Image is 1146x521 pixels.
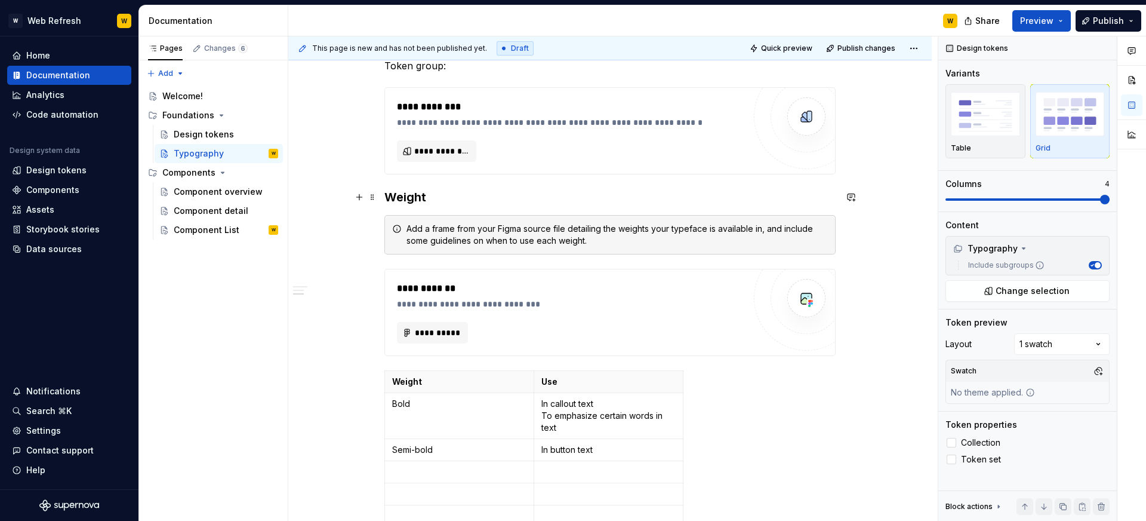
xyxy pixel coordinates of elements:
[945,280,1110,302] button: Change selection
[143,65,188,82] button: Add
[174,224,239,236] div: Component List
[7,382,131,401] button: Notifications
[155,220,283,240] a: Component ListW
[963,260,1045,270] label: Include subgroups
[26,405,72,417] div: Search ⌘K
[541,376,676,388] p: Use
[511,44,529,53] span: Draft
[7,402,131,421] button: Search ⌘K
[162,109,214,121] div: Foundations
[8,14,23,28] div: W
[121,16,127,26] div: W
[996,285,1070,297] span: Change selection
[143,87,283,240] div: Page tree
[7,441,131,460] button: Contact support
[1020,15,1053,27] span: Preview
[837,44,895,53] span: Publish changes
[7,200,131,219] a: Assets
[155,201,283,220] a: Component detail
[26,223,100,235] div: Storybook stories
[155,144,283,163] a: TypographyW
[384,189,836,206] h3: Weight
[26,50,50,62] div: Home
[162,90,203,102] div: Welcome!
[7,66,131,85] a: Documentation
[204,44,248,53] div: Changes
[155,125,283,144] a: Design tokens
[945,68,980,79] div: Variants
[174,128,234,140] div: Design tokens
[541,444,676,456] p: In button text
[7,220,131,239] a: Storybook stories
[761,44,812,53] span: Quick preview
[958,10,1008,32] button: Share
[1036,143,1050,153] p: Grid
[158,69,173,78] span: Add
[272,148,276,160] div: W
[7,240,131,259] a: Data sources
[26,109,98,121] div: Code automation
[174,205,248,217] div: Component detail
[945,502,993,511] div: Block actions
[7,180,131,200] a: Components
[945,219,979,231] div: Content
[948,239,1107,258] div: Typography
[951,143,971,153] p: Table
[149,15,283,27] div: Documentation
[26,204,54,216] div: Assets
[946,382,1040,403] div: No theme applied.
[26,184,79,196] div: Components
[26,445,94,456] div: Contact support
[951,92,1020,136] img: placeholder
[26,89,64,101] div: Analytics
[975,15,1000,27] span: Share
[384,59,836,73] p: Token group:
[945,338,972,350] div: Layout
[148,44,183,53] div: Pages
[272,224,276,236] div: W
[822,40,901,57] button: Publish changes
[26,464,45,476] div: Help
[143,87,283,106] a: Welcome!
[174,186,263,198] div: Component overview
[26,425,61,437] div: Settings
[39,499,99,511] svg: Supernova Logo
[155,182,283,201] a: Component overview
[27,15,81,27] div: Web Refresh
[7,421,131,440] a: Settings
[26,164,87,176] div: Design tokens
[1036,92,1105,136] img: placeholder
[948,363,979,379] div: Swatch
[392,376,526,388] p: Weight
[312,44,487,53] span: This page is new and has not been published yet.
[10,146,80,155] div: Design system data
[961,455,1001,464] span: Token set
[26,385,81,397] div: Notifications
[1012,10,1071,32] button: Preview
[26,69,90,81] div: Documentation
[7,85,131,105] a: Analytics
[2,8,136,33] button: WWeb RefreshW
[238,44,248,53] span: 6
[541,398,676,434] p: In callout text To emphasize certain words in text
[953,243,1018,255] div: Typography
[143,106,283,125] div: Foundations
[1093,15,1124,27] span: Publish
[945,419,1017,431] div: Token properties
[746,40,818,57] button: Quick preview
[7,46,131,65] a: Home
[143,163,283,182] div: Components
[961,438,1000,448] span: Collection
[162,167,215,179] div: Components
[1030,84,1110,158] button: placeholderGrid
[174,148,224,160] div: Typography
[1105,179,1110,189] p: 4
[7,105,131,124] a: Code automation
[392,398,526,410] p: Bold
[7,461,131,480] button: Help
[945,498,1003,515] div: Block actions
[392,444,526,456] p: Semi-bold
[945,84,1025,158] button: placeholderTable
[945,178,982,190] div: Columns
[1076,10,1141,32] button: Publish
